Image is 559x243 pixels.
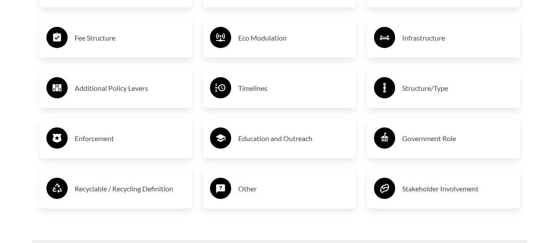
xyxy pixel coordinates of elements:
[238,31,349,45] h3: Eco Modulation
[75,31,186,45] h3: Fee Structure
[402,81,513,95] h3: Structure/Type
[402,31,513,45] h3: Infrastructure
[75,182,186,196] h3: Recyclable / Recycling Definition
[238,81,349,95] h3: Timelines
[402,131,513,146] h3: Government Role
[75,131,186,146] h3: Enforcement
[238,182,349,196] h3: Other
[238,131,349,146] h3: Education and Outreach
[402,182,513,196] h3: Stakeholder Involvement
[75,81,186,95] h3: Additional Policy Levers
